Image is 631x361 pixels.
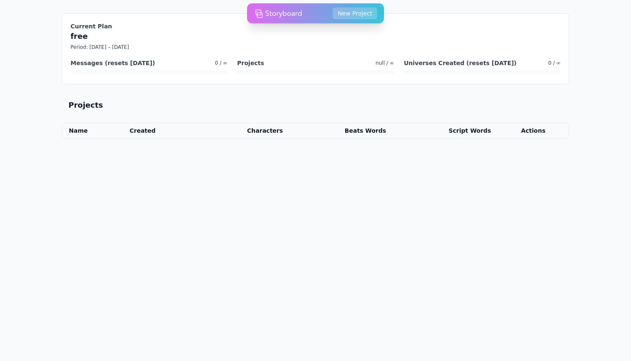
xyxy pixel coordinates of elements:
[71,30,560,42] p: free
[497,123,569,138] th: Actions
[290,123,393,138] th: Beats Words
[71,22,560,30] h3: Current Plan
[255,5,302,22] img: storyboard
[215,60,227,66] span: 0 / ∞
[404,59,517,67] h4: Universes Created (resets [DATE])
[62,123,123,138] th: Name
[548,60,560,66] span: 0 / ∞
[68,99,103,111] h2: Projects
[376,60,394,66] span: null / ∞
[71,59,155,67] h4: Messages (resets [DATE])
[237,59,264,67] h4: Projects
[197,123,290,138] th: Characters
[393,123,497,138] th: Script Words
[71,44,560,50] p: Period: [DATE] – [DATE]
[333,8,377,19] button: New Project
[123,123,197,138] th: Created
